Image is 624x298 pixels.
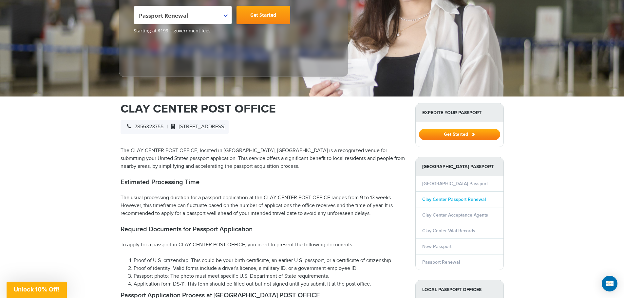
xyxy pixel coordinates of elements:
iframe: Customer reviews powered by Trustpilot [134,37,183,70]
strong: Expedite Your Passport [416,103,503,122]
a: [GEOGRAPHIC_DATA] Passport [422,181,488,186]
p: The CLAY CENTER POST OFFICE, located in [GEOGRAPHIC_DATA], [GEOGRAPHIC_DATA] is a recognized venu... [121,147,406,170]
li: Proof of U.S. citizenship: This could be your birth certificate, an earlier U.S. passport, or a c... [134,257,406,265]
div: | [121,120,229,134]
a: Clay Center Passport Renewal [422,197,486,202]
a: Passport Renewal [422,259,460,265]
h2: Estimated Processing Time [121,178,406,186]
li: Proof of identity: Valid forms include a driver's license, a military ID, or a government employe... [134,265,406,272]
li: Passport photo: The photo must meet specific U.S. Department of State requirements. [134,272,406,280]
span: [STREET_ADDRESS] [168,124,225,130]
span: Passport Renewal [139,9,225,27]
a: Clay Center Vital Records [422,228,475,234]
a: Get Started [419,131,500,137]
span: Unlock 10% Off! [14,286,60,293]
li: Application form DS-11: This form should be filled out but not signed until you submit it at the ... [134,280,406,288]
span: Starting at $199 + government fees [134,27,333,34]
div: Unlock 10% Off! [7,282,67,298]
p: The usual processing duration for a passport application at the CLAY CENTER POST OFFICE ranges fr... [121,194,406,218]
a: Clay Center Acceptance Agents [422,212,488,218]
div: Open Intercom Messenger [602,276,617,291]
strong: [GEOGRAPHIC_DATA] Passport [416,157,503,176]
button: Get Started [419,129,500,140]
p: To apply for a passport in CLAY CENTER POST OFFICE, you need to present the following documents: [121,241,406,249]
h1: CLAY CENTER POST OFFICE [121,103,406,115]
a: New Passport [422,244,451,249]
a: Get Started [236,6,290,24]
h2: Required Documents for Passport Application [121,225,406,233]
span: Passport Renewal [134,6,232,24]
span: 7856323755 [124,124,163,130]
